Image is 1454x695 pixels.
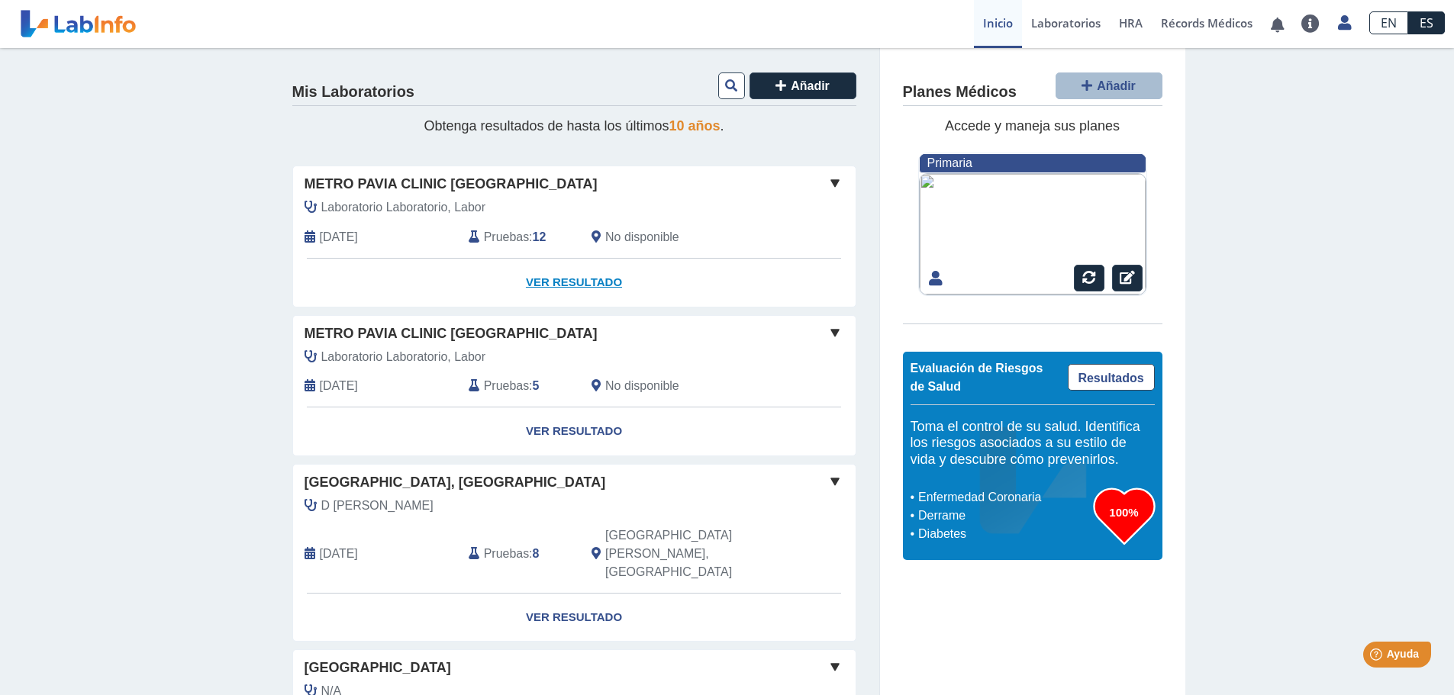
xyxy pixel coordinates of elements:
[945,118,1120,134] span: Accede y maneja sus planes
[750,72,856,99] button: Añadir
[914,507,1094,525] li: Derrame
[305,658,451,678] span: [GEOGRAPHIC_DATA]
[605,526,774,581] span: San Juan, PR
[293,594,856,642] a: Ver Resultado
[305,323,598,344] span: Metro Pavia Clinic [GEOGRAPHIC_DATA]
[320,228,358,246] span: 2025-08-18
[293,407,856,455] a: Ver Resultado
[305,174,598,195] span: Metro Pavia Clinic [GEOGRAPHIC_DATA]
[791,79,830,92] span: Añadir
[292,83,414,101] h4: Mis Laboratorios
[457,526,580,581] div: :
[1408,11,1445,34] a: ES
[914,488,1094,507] li: Enfermedad Coronaria
[911,419,1155,468] h5: Toma el control de su salud. Identifica los riesgos asociados a su estilo de vida y descubre cómo...
[293,259,856,307] a: Ver Resultado
[484,545,529,563] span: Pruebas
[669,118,721,134] span: 10 años
[1068,364,1155,391] a: Resultados
[1097,79,1136,92] span: Añadir
[321,198,486,217] span: Laboratorio Laboratorio, Labor
[321,348,486,366] span: Laboratorio Laboratorio, Labor
[1056,72,1162,99] button: Añadir
[533,547,540,560] b: 8
[320,377,358,395] span: 2025-07-15
[903,83,1017,101] h4: Planes Médicos
[927,156,972,169] span: Primaria
[914,525,1094,543] li: Diabetes
[1094,503,1155,522] h3: 100%
[457,377,580,395] div: :
[321,497,434,515] span: D Atri Bosch, Gabriela
[1369,11,1408,34] a: EN
[424,118,724,134] span: Obtenga resultados de hasta los últimos .
[911,362,1043,393] span: Evaluación de Riesgos de Salud
[605,228,679,246] span: No disponible
[320,545,358,563] span: 2025-07-07
[1318,635,1437,678] iframe: Help widget launcher
[605,377,679,395] span: No disponible
[1119,15,1143,31] span: HRA
[484,228,529,246] span: Pruebas
[457,228,580,246] div: :
[484,377,529,395] span: Pruebas
[533,230,546,243] b: 12
[533,379,540,392] b: 5
[305,472,606,493] span: [GEOGRAPHIC_DATA], [GEOGRAPHIC_DATA]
